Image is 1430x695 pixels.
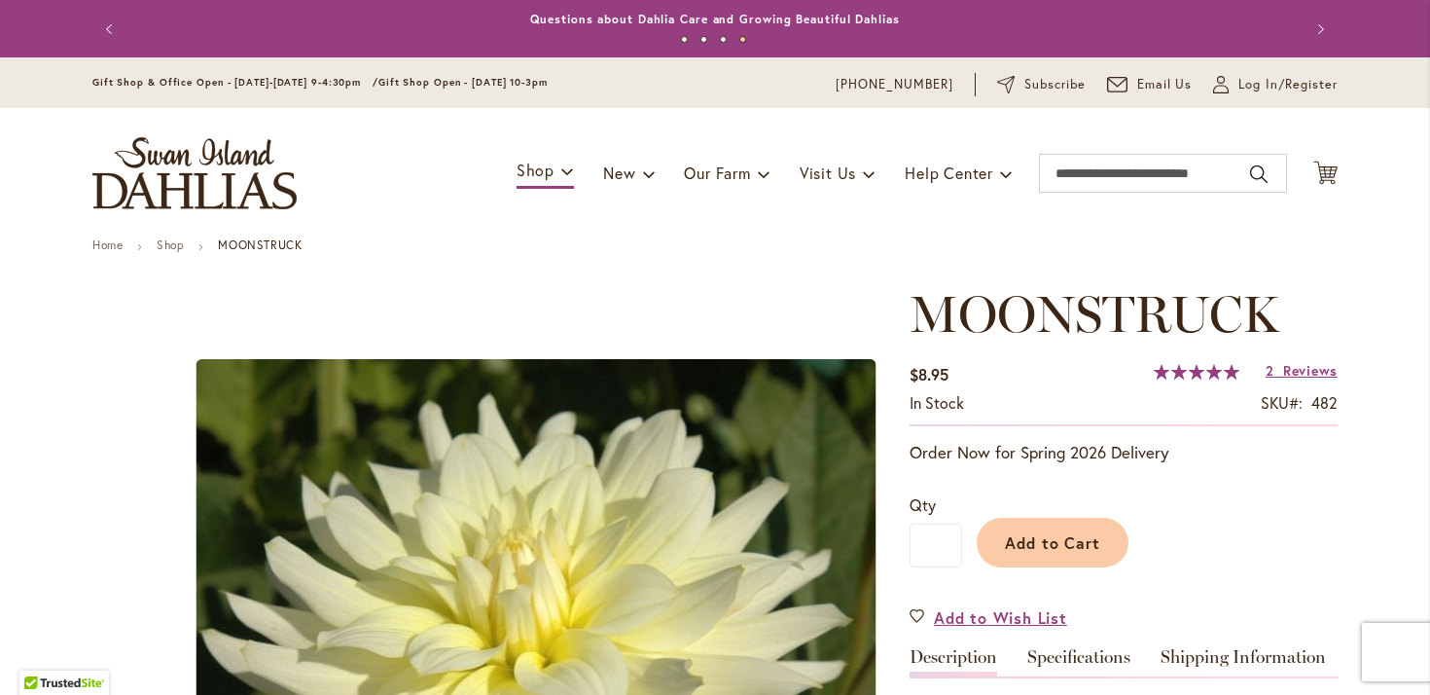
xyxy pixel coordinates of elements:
[1311,392,1338,415] div: 482
[700,36,707,43] button: 2 of 4
[681,36,688,43] button: 1 of 4
[977,518,1128,567] button: Add to Cart
[530,12,899,26] a: Questions about Dahlia Care and Growing Beautiful Dahlias
[378,76,548,89] span: Gift Shop Open - [DATE] 10-3pm
[800,163,856,183] span: Visit Us
[157,238,184,252] a: Shop
[905,163,993,183] span: Help Center
[1027,648,1130,677] a: Specifications
[1137,75,1193,94] span: Email Us
[1261,392,1303,413] strong: SKU
[739,36,746,43] button: 4 of 4
[910,606,1067,629] a: Add to Wish List
[934,606,1067,629] span: Add to Wish List
[910,364,948,384] span: $8.95
[910,441,1338,464] p: Order Now for Spring 2026 Delivery
[1299,10,1338,49] button: Next
[684,163,750,183] span: Our Farm
[517,160,554,180] span: Shop
[997,75,1086,94] a: Subscribe
[1154,364,1239,380] div: 100%
[92,10,131,49] button: Previous
[15,626,69,680] iframe: Launch Accessibility Center
[836,75,953,94] a: [PHONE_NUMBER]
[720,36,727,43] button: 3 of 4
[910,392,964,415] div: Availability
[92,238,123,252] a: Home
[1213,75,1338,94] a: Log In/Register
[1238,75,1338,94] span: Log In/Register
[1107,75,1193,94] a: Email Us
[1161,648,1326,677] a: Shipping Information
[1266,361,1338,380] a: 2 Reviews
[92,137,297,209] a: store logo
[218,238,302,252] strong: MOONSTRUCK
[910,283,1279,345] span: MOONSTRUCK
[1283,361,1338,380] span: Reviews
[910,494,936,515] span: Qty
[910,648,997,677] a: Description
[92,76,378,89] span: Gift Shop & Office Open - [DATE]-[DATE] 9-4:30pm /
[1024,75,1086,94] span: Subscribe
[910,392,964,413] span: In stock
[603,163,635,183] span: New
[1266,361,1274,380] span: 2
[1005,532,1101,553] span: Add to Cart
